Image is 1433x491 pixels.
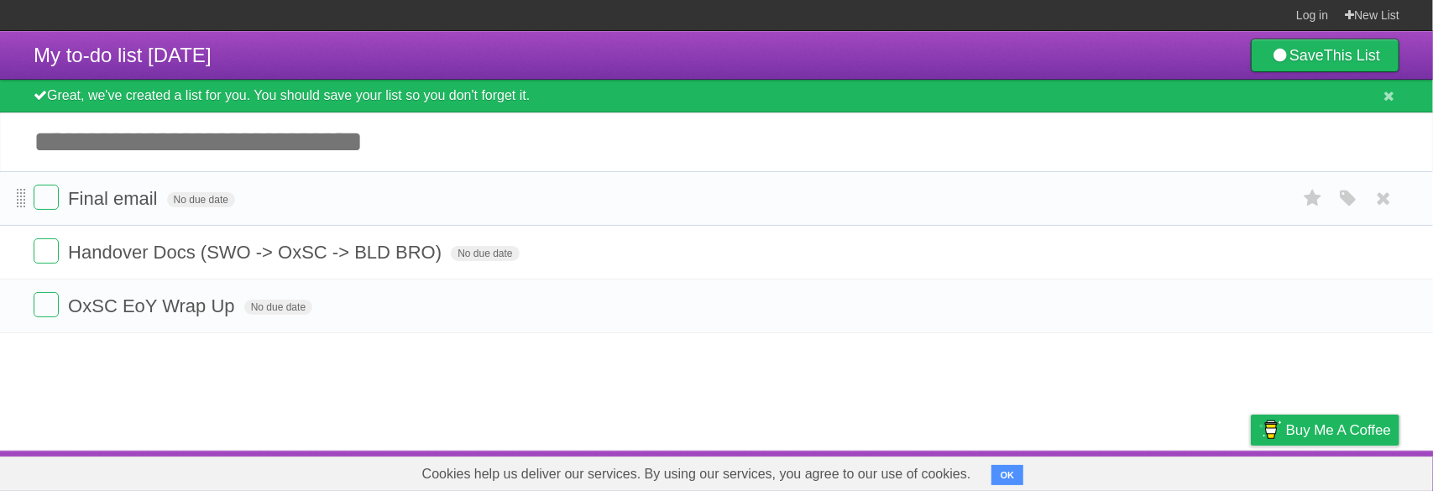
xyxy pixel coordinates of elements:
[34,44,212,66] span: My to-do list [DATE]
[68,242,446,263] span: Handover Docs (SWO -> OxSC -> BLD BRO)
[68,295,238,316] span: OxSC EoY Wrap Up
[34,185,59,210] label: Done
[167,192,235,207] span: No due date
[1251,39,1399,72] a: SaveThis List
[1172,455,1209,487] a: Terms
[1259,415,1282,444] img: Buy me a coffee
[405,457,988,491] span: Cookies help us deliver our services. By using our services, you agree to our use of cookies.
[1028,455,1063,487] a: About
[991,465,1024,485] button: OK
[244,300,312,315] span: No due date
[1294,455,1399,487] a: Suggest a feature
[1324,47,1380,64] b: This List
[1286,415,1391,445] span: Buy me a coffee
[1297,185,1329,212] label: Star task
[1229,455,1273,487] a: Privacy
[1083,455,1151,487] a: Developers
[68,188,161,209] span: Final email
[34,292,59,317] label: Done
[451,246,519,261] span: No due date
[34,238,59,264] label: Done
[1251,415,1399,446] a: Buy me a coffee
